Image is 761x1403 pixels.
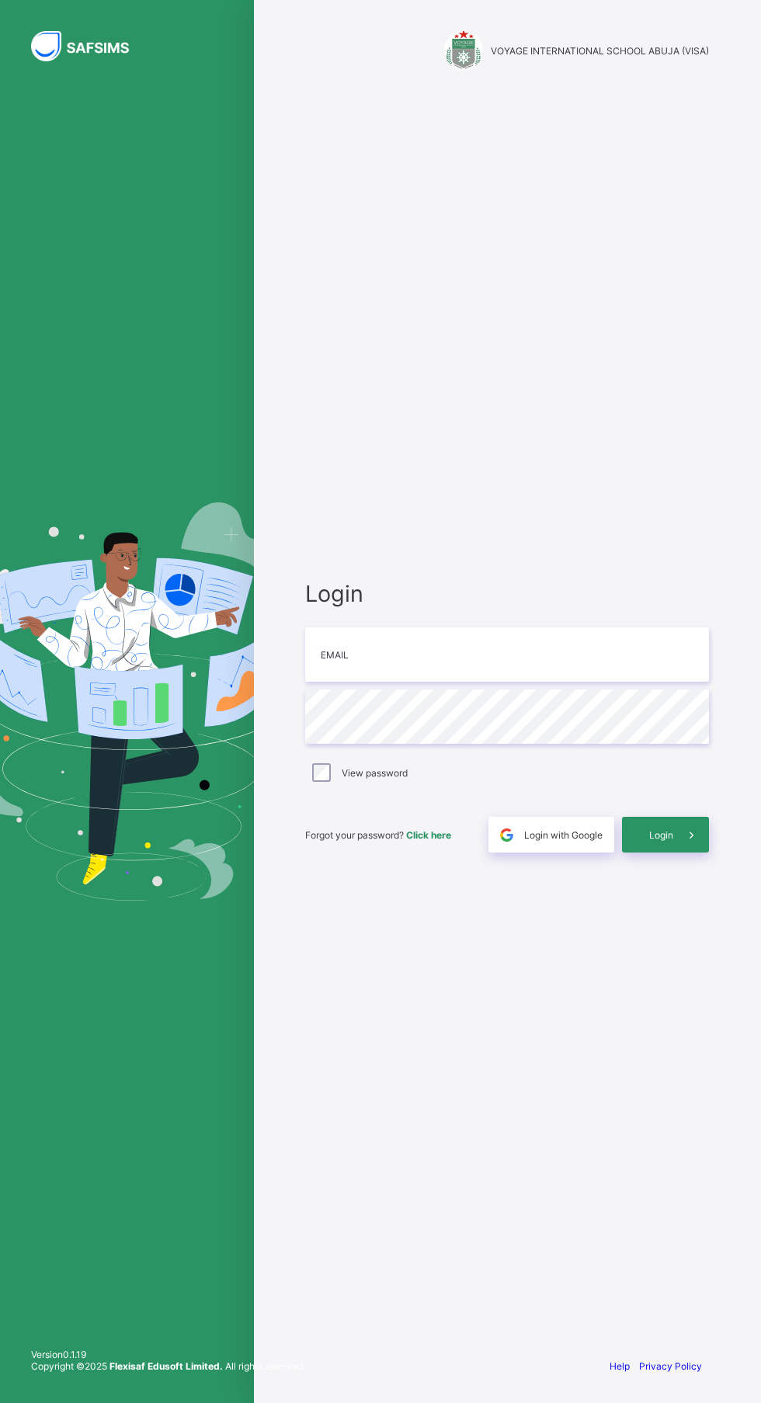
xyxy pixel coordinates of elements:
[649,829,673,841] span: Login
[109,1360,223,1372] strong: Flexisaf Edusoft Limited.
[31,31,148,61] img: SAFSIMS Logo
[639,1360,702,1372] a: Privacy Policy
[31,1360,305,1372] span: Copyright © 2025 All rights reserved.
[406,829,451,841] a: Click here
[498,826,516,844] img: google.396cfc9801f0270233282035f929180a.svg
[491,45,709,57] span: VOYAGE INTERNATIONAL SCHOOL ABUJA (VISA)
[610,1360,630,1372] a: Help
[524,829,603,841] span: Login with Google
[305,580,709,607] span: Login
[305,829,451,841] span: Forgot your password?
[31,1349,305,1360] span: Version 0.1.19
[342,767,408,779] label: View password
